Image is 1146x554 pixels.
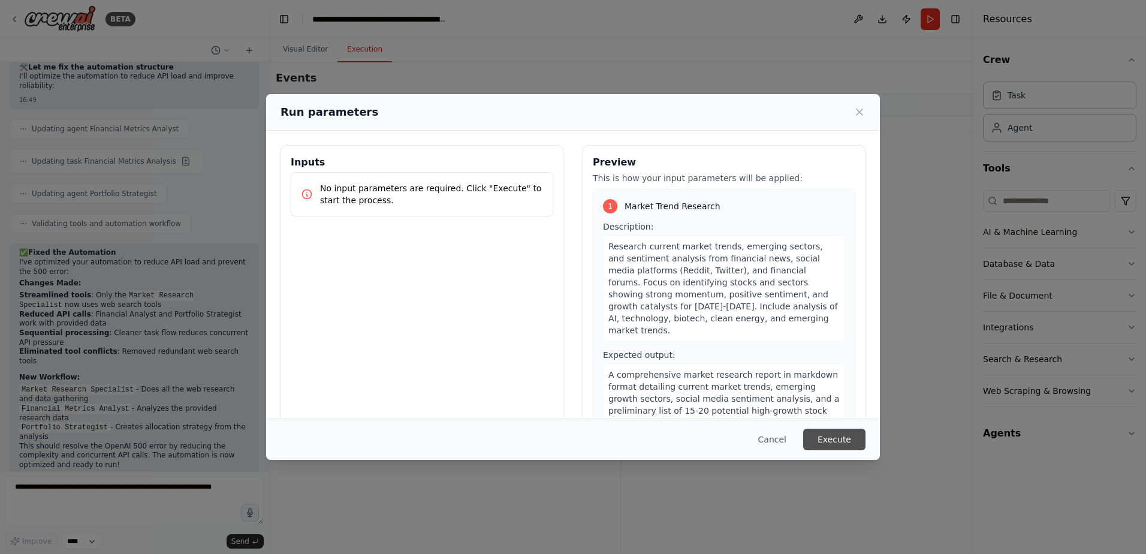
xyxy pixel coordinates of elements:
span: Description: [603,222,653,231]
span: Expected output: [603,350,675,360]
span: A comprehensive market research report in markdown format detailing current market trends, emergi... [608,370,839,439]
span: Research current market trends, emerging sectors, and sentiment analysis from financial news, soc... [608,242,838,335]
p: This is how your input parameters will be applied: [593,172,855,184]
span: Market Trend Research [625,200,720,212]
div: 1 [603,199,617,213]
h3: Inputs [291,155,553,170]
p: No input parameters are required. Click "Execute" to start the process. [320,182,543,206]
button: Execute [803,429,865,450]
button: Cancel [749,429,796,450]
h3: Preview [593,155,855,170]
h2: Run parameters [281,104,378,121]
